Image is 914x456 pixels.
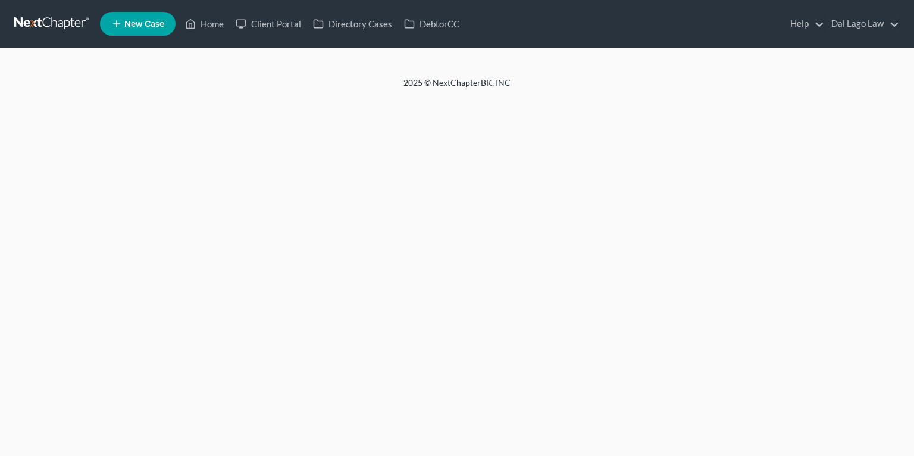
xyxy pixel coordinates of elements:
a: DebtorCC [398,13,465,35]
new-legal-case-button: New Case [100,12,176,36]
a: Client Portal [230,13,307,35]
a: Help [784,13,824,35]
div: 2025 © NextChapterBK, INC [118,77,796,98]
a: Dal Lago Law [825,13,899,35]
a: Home [179,13,230,35]
a: Directory Cases [307,13,398,35]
